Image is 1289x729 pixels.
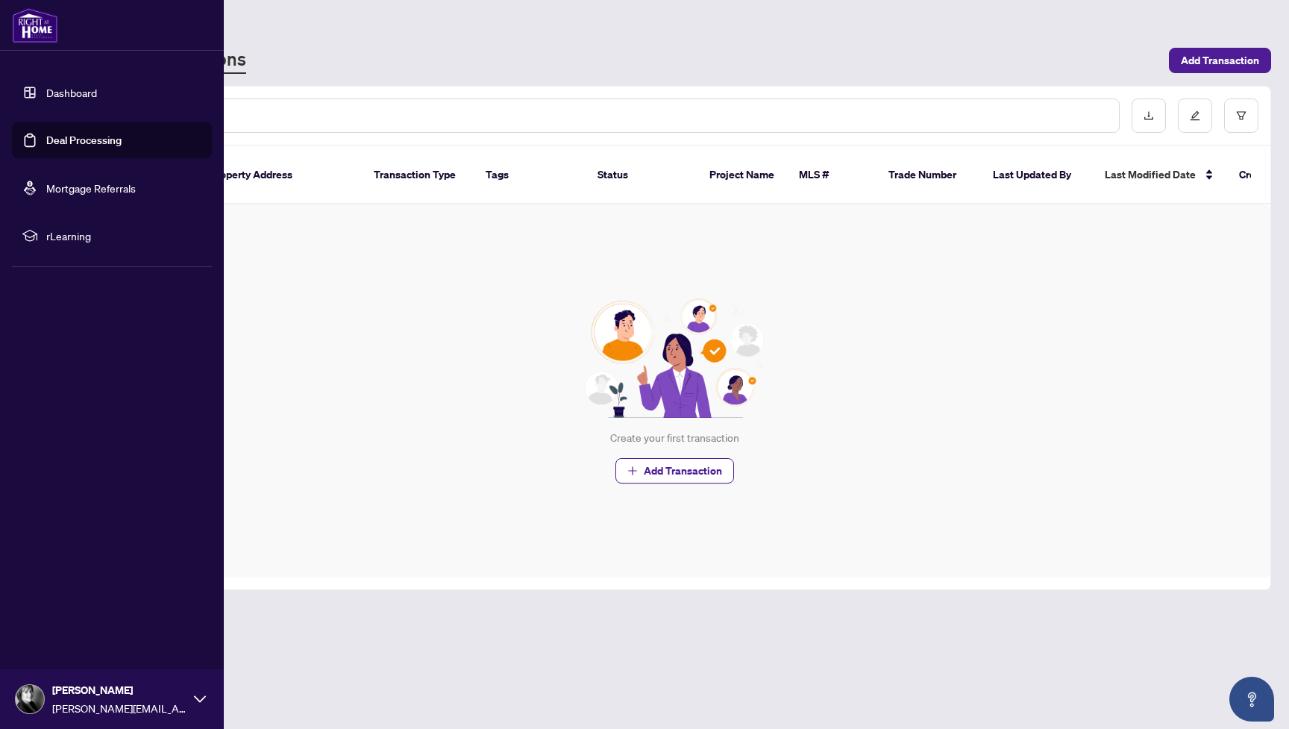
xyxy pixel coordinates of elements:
[1169,48,1271,73] button: Add Transaction
[1093,146,1227,204] th: Last Modified Date
[46,181,136,195] a: Mortgage Referrals
[46,86,97,99] a: Dashboard
[627,466,638,476] span: plus
[610,430,739,446] div: Create your first transaction
[586,146,697,204] th: Status
[1224,98,1258,133] button: filter
[615,458,734,484] button: Add Transaction
[198,146,362,204] th: Property Address
[787,146,876,204] th: MLS #
[474,146,586,204] th: Tags
[46,228,201,244] span: rLearning
[16,685,44,713] img: Profile Icon
[12,7,58,43] img: logo
[52,682,186,698] span: [PERSON_NAME]
[1105,166,1196,183] span: Last Modified Date
[697,146,787,204] th: Project Name
[1178,98,1212,133] button: edit
[46,134,122,147] a: Deal Processing
[644,459,722,483] span: Add Transaction
[578,298,771,418] img: Null State Icon
[1132,98,1166,133] button: download
[876,146,981,204] th: Trade Number
[362,146,474,204] th: Transaction Type
[1236,110,1246,121] span: filter
[1144,110,1154,121] span: download
[1181,49,1259,72] span: Add Transaction
[981,146,1093,204] th: Last Updated By
[1190,110,1200,121] span: edit
[1229,677,1274,722] button: Open asap
[52,700,186,716] span: [PERSON_NAME][EMAIL_ADDRESS][PERSON_NAME][DOMAIN_NAME]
